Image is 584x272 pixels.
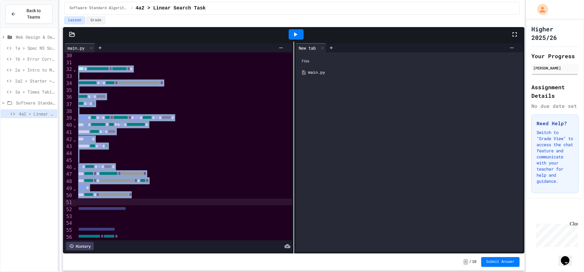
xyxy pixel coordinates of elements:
[69,6,128,11] span: Software Standard Algorithms
[64,220,73,227] div: 54
[486,260,515,264] span: Submit Answer
[64,122,73,129] div: 40
[5,4,53,24] button: Back to Teams
[531,52,579,60] h2: Your Progress
[64,94,73,101] div: 36
[15,78,55,84] span: 2a2 > Starter > Parameter Passing
[16,100,55,106] span: Software Standard Algorithms
[64,185,73,192] div: 49
[15,56,55,62] span: 1b > Error Correction - N5 Spec
[64,199,73,206] div: 51
[64,16,85,24] button: Lesson
[64,192,73,199] div: 50
[64,52,73,59] div: 30
[15,89,55,95] span: 3a > Times Tables
[86,16,105,24] button: Grade
[308,69,519,76] div: main.py
[558,248,578,266] iframe: chat widget
[66,242,94,250] div: History
[64,129,73,136] div: 41
[537,120,573,127] h3: Need Help?
[531,25,579,42] h1: Higher 2025/26
[15,45,55,51] span: 1a > Spec N5 Software Assignment
[16,34,55,40] span: Web Design & Development
[531,83,579,100] h2: Assignment Details
[299,55,520,67] div: Files
[296,45,319,51] div: New tab
[533,65,577,71] div: [PERSON_NAME]
[472,260,476,264] span: 10
[64,143,73,150] div: 43
[64,73,73,80] div: 33
[64,66,73,73] div: 32
[64,101,73,108] div: 37
[64,108,73,115] div: 38
[64,43,95,52] div: main.py
[64,80,73,87] div: 34
[73,115,77,121] span: Fold line
[64,87,73,94] div: 35
[296,43,326,52] div: New tab
[64,150,73,157] div: 44
[64,171,73,178] div: 47
[73,186,77,192] span: Fold line
[534,221,578,247] iframe: chat widget
[2,2,42,39] div: Chat with us now!Close
[73,67,77,72] span: Fold line
[64,59,73,66] div: 31
[64,136,73,143] div: 42
[64,178,73,185] div: 48
[136,5,206,12] span: 4a2 > Linear Search Task
[64,234,73,241] div: 56
[64,157,73,164] div: 45
[463,259,468,265] span: -
[64,213,73,220] div: 53
[15,67,55,73] span: 2a > Intro to Modular Programming
[73,122,77,128] span: Fold line
[73,137,77,143] span: Fold line
[131,6,133,11] span: /
[64,115,73,122] div: 39
[531,102,579,110] div: No due date set
[19,111,55,117] span: 4a2 > Linear Search Task
[64,164,73,171] div: 46
[64,206,73,213] div: 52
[73,164,77,170] span: Fold line
[481,257,520,267] button: Submit Answer
[64,227,73,234] div: 55
[531,2,550,16] div: My Account
[469,260,471,264] span: /
[64,45,88,51] div: main.py
[537,129,573,184] p: Switch to "Grade View" to access the chat feature and communicate with your teacher for help and ...
[20,8,47,20] span: Back to Teams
